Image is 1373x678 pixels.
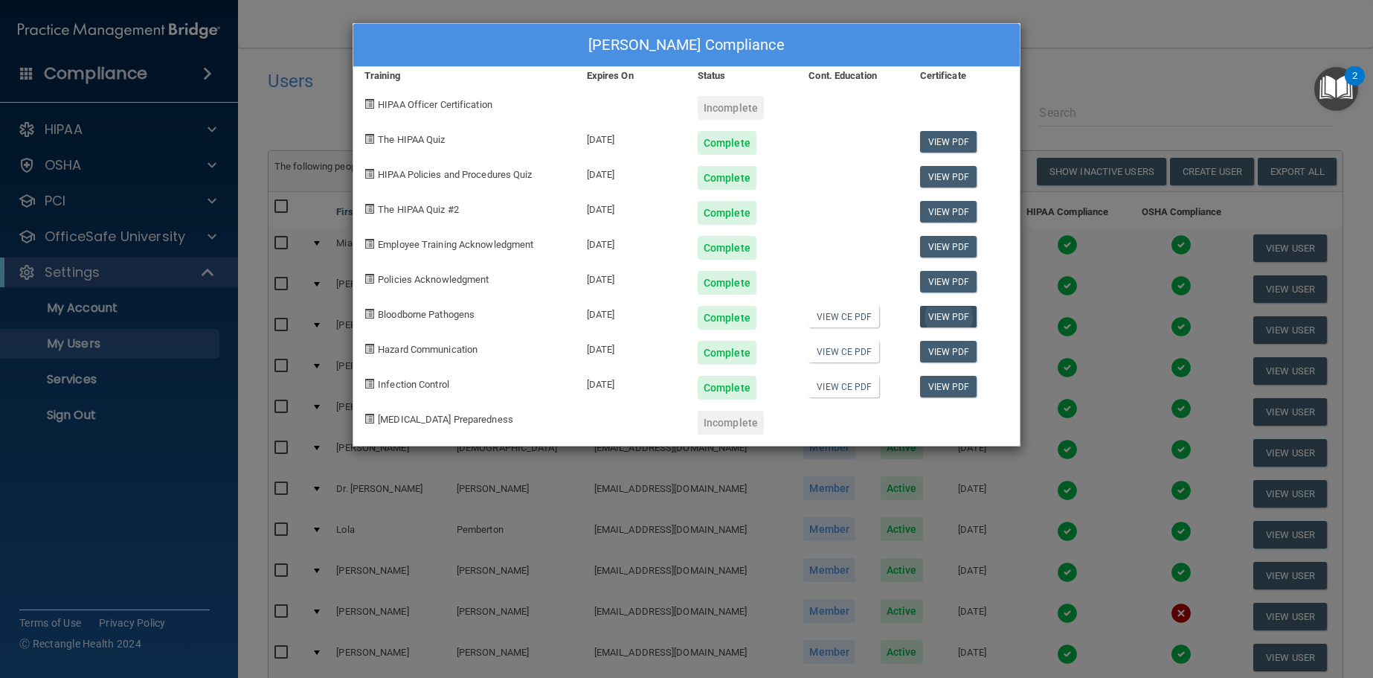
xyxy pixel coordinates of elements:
div: [DATE] [576,225,686,260]
iframe: Drift Widget Chat Controller [1116,572,1355,632]
span: The HIPAA Quiz #2 [378,204,459,215]
span: Hazard Communication [378,344,478,355]
div: [DATE] [576,365,686,400]
span: Bloodborne Pathogens [378,309,475,320]
div: Complete [698,341,756,365]
a: View CE PDF [808,341,879,362]
div: [DATE] [576,330,686,365]
div: Expires On [576,67,686,85]
div: Complete [698,306,756,330]
div: Incomplete [698,96,764,120]
div: [PERSON_NAME] Compliance [353,24,1020,67]
div: [DATE] [576,120,686,155]
div: Certificate [909,67,1020,85]
div: [DATE] [576,260,686,295]
span: The HIPAA Quiz [378,134,445,145]
div: Complete [698,376,756,400]
div: Complete [698,271,756,295]
span: Infection Control [378,379,449,390]
a: View CE PDF [808,376,879,397]
button: Open Resource Center, 2 new notifications [1314,67,1358,111]
div: [DATE] [576,295,686,330]
a: View PDF [920,201,977,223]
span: [MEDICAL_DATA] Preparedness [378,414,513,425]
div: Complete [698,131,756,155]
a: View PDF [920,376,977,397]
div: [DATE] [576,155,686,190]
a: View PDF [920,271,977,292]
div: 2 [1352,76,1357,95]
a: View CE PDF [808,306,879,327]
span: Employee Training Acknowledgment [378,239,533,250]
a: View PDF [920,341,977,362]
div: Incomplete [698,411,764,435]
a: View PDF [920,306,977,327]
span: HIPAA Officer Certification [378,99,492,110]
a: View PDF [920,236,977,258]
div: Complete [698,236,756,260]
a: View PDF [920,131,977,153]
span: Policies Acknowledgment [378,274,489,285]
a: View PDF [920,166,977,188]
div: Training [353,67,576,85]
div: [DATE] [576,190,686,225]
div: Status [686,67,797,85]
div: Complete [698,201,756,225]
div: Complete [698,166,756,190]
span: HIPAA Policies and Procedures Quiz [378,169,532,180]
div: Cont. Education [797,67,908,85]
